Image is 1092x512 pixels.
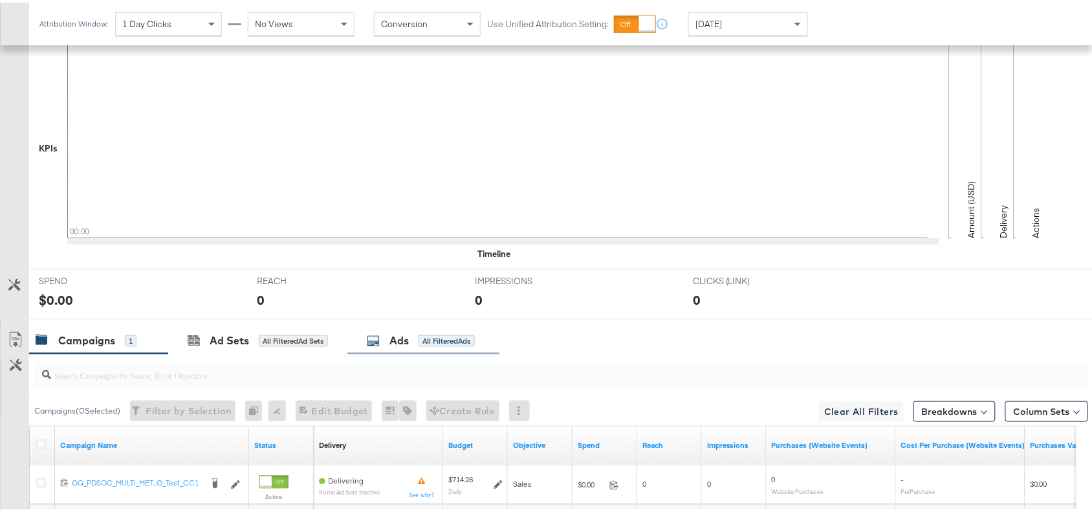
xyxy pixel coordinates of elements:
span: Sales [513,477,532,487]
text: Actions [1031,205,1042,236]
span: 1 Day Clicks [122,16,171,27]
div: All Filtered Ads [419,333,475,344]
span: REACH [257,273,354,285]
span: 0 [772,473,776,482]
span: IMPRESSIONS [475,273,572,285]
span: 0 [707,477,711,487]
div: Campaigns [58,331,115,346]
a: The number of people your ad was served to. [642,438,697,449]
a: The total amount spent to date. [578,438,632,449]
span: Conversion [381,16,428,27]
div: Delivery [319,438,346,449]
div: 1 [125,333,136,344]
span: Clear All Filters [824,401,899,417]
text: Delivery [998,203,1010,236]
a: The maximum amount you're willing to spend on your ads, on average each day or over the lifetime ... [448,438,503,449]
span: CLICKS (LINK) [693,273,790,285]
button: Column Sets [1005,399,1088,419]
a: Your campaign name. [60,438,244,449]
a: Reflects the ability of your Ad Campaign to achieve delivery based on ad states, schedule and bud... [319,438,346,449]
input: Search Campaigns by Name, ID or Objective [51,355,992,380]
span: - [901,473,904,482]
div: 0 [475,288,483,307]
a: Your campaign's objective. [513,438,567,449]
div: 0 [245,398,268,419]
button: Clear All Filters [819,399,904,419]
a: OG_PDSOC_MULTI_MET...O_Test_CC1 [72,476,201,489]
div: All Filtered Ad Sets [259,333,328,344]
sub: Some Ad Sets Inactive [319,487,380,494]
div: 0 [257,288,265,307]
span: $0.00 [1031,477,1047,487]
div: $714.28 [448,473,473,483]
div: Ad Sets [210,331,249,346]
div: KPIs [39,140,58,152]
button: Breakdowns [913,399,996,419]
div: Attribution Window: [39,17,109,26]
span: [DATE] [695,16,722,27]
span: SPEND [39,273,136,285]
span: $0.00 [578,478,604,487]
a: The number of times your ad was served. On mobile apps an ad is counted as served the first time ... [707,438,761,449]
div: OG_PDSOC_MULTI_MET...O_Test_CC1 [72,476,201,486]
div: Ads [389,331,409,346]
a: Shows the current state of your Ad Campaign. [254,438,309,449]
div: 0 [693,288,701,307]
div: Timeline [477,245,510,258]
div: $0.00 [39,288,73,307]
a: The number of times a purchase was made tracked by your Custom Audience pixel on your website aft... [772,438,891,449]
div: Campaigns ( 0 Selected) [34,403,120,414]
span: No Views [255,16,293,27]
sub: Per Purchase [901,485,935,493]
text: Amount (USD) [966,179,977,236]
label: Use Unified Attribution Setting: [487,16,609,28]
span: 0 [642,477,646,487]
sub: Daily [448,485,462,493]
span: Delivering [328,474,364,484]
sub: Website Purchases [772,485,824,493]
label: Active [259,491,289,499]
a: The average cost for each purchase tracked by your Custom Audience pixel on your website after pe... [901,438,1025,449]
